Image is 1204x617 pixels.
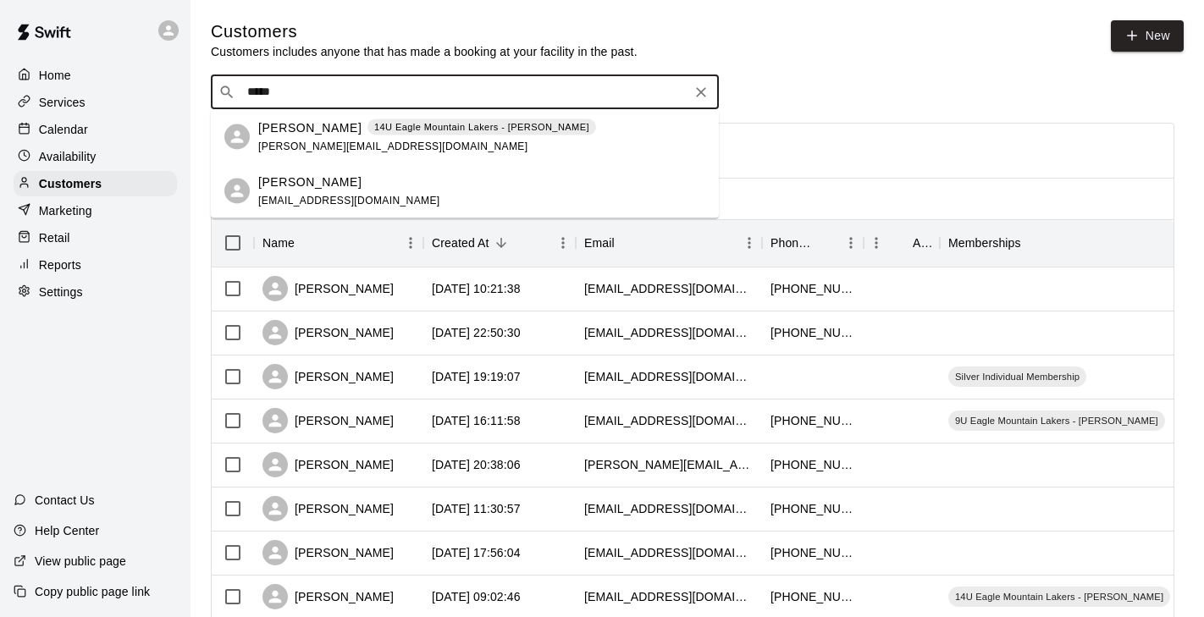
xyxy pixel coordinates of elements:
div: iziahramirez5@icloud.com [584,368,754,385]
p: [PERSON_NAME] [258,118,362,136]
div: Email [584,219,615,267]
div: +18176570684 [770,500,855,517]
div: [PERSON_NAME] [262,584,394,609]
button: Clear [689,80,713,104]
div: 14U Eagle Mountain Lakers - [PERSON_NAME] [948,587,1170,607]
button: Sort [889,231,913,255]
div: Phone Number [762,219,864,267]
div: +18179033098 [770,324,855,341]
span: 14U Eagle Mountain Lakers - [PERSON_NAME] [948,590,1170,603]
div: [PERSON_NAME] [262,276,394,301]
div: Search customers by name or email [211,75,719,109]
h5: Customers [211,20,638,43]
div: mmramirez81@yahoo.com [584,544,754,561]
span: [PERSON_NAME][EMAIL_ADDRESS][DOMAIN_NAME] [258,140,527,151]
div: Age [913,219,931,267]
p: [PERSON_NAME] [258,173,362,190]
div: 2025-09-17 10:21:38 [432,280,521,297]
div: +18173630425 [770,544,855,561]
div: [PERSON_NAME] [262,320,394,345]
p: Reports [39,256,81,273]
p: Customers includes anyone that has made a booking at your facility in the past. [211,43,638,60]
div: Memberships [940,219,1194,267]
p: View public page [35,553,126,570]
div: +15415434330 [770,412,855,429]
div: +19032741321 [770,280,855,297]
p: Calendar [39,121,88,138]
button: Sort [615,231,638,255]
div: Created At [423,219,576,267]
p: Retail [39,229,70,246]
a: Marketing [14,198,177,223]
a: New [1111,20,1184,52]
p: Help Center [35,522,99,539]
span: Silver Individual Membership [948,370,1086,383]
div: tybroughton@gmail.com [584,412,754,429]
div: [PERSON_NAME] [262,364,394,389]
div: Memberships [948,219,1021,267]
div: alexcontreras@beckgroup.com [584,588,754,605]
div: Silver Individual Membership [948,366,1086,387]
div: [PERSON_NAME] [262,496,394,521]
button: Menu [864,230,889,256]
div: Name [254,219,423,267]
div: [PERSON_NAME] [262,452,394,477]
button: Sort [489,231,513,255]
a: Availability [14,144,177,169]
button: Sort [295,231,318,255]
span: 9U Eagle Mountain Lakers - [PERSON_NAME] [948,414,1165,427]
div: 2025-09-15 22:50:30 [432,324,521,341]
div: brandow04@yahoo.com [584,500,754,517]
p: Contact Us [35,492,95,509]
a: Settings [14,279,177,305]
p: Settings [39,284,83,300]
div: Email [576,219,762,267]
div: 2025-09-05 20:38:06 [432,456,521,473]
div: 2025-09-12 19:19:07 [432,368,521,385]
a: Reports [14,252,177,278]
div: 2025-09-02 17:56:04 [432,544,521,561]
div: Phone Number [770,219,815,267]
button: Menu [838,230,864,256]
button: Menu [398,230,423,256]
a: Services [14,90,177,115]
div: +18176067645 [770,588,855,605]
button: Sort [815,231,838,255]
div: 2025-09-06 16:11:58 [432,412,521,429]
p: Copy public page link [35,583,150,600]
a: Calendar [14,117,177,142]
div: Age [864,219,940,267]
div: samantha.fortner86@gmail.com [584,280,754,297]
a: Customers [14,171,177,196]
div: robert.j.berg@gmail.com [584,456,754,473]
a: Home [14,63,177,88]
p: 14U Eagle Mountain Lakers - [PERSON_NAME] [374,120,589,135]
p: Customers [39,175,102,192]
div: 2025-09-02 09:02:46 [432,588,521,605]
div: 9U Eagle Mountain Lakers - [PERSON_NAME] [948,410,1165,431]
a: Retail [14,225,177,251]
span: [EMAIL_ADDRESS][DOMAIN_NAME] [258,194,440,206]
div: +18177015521 [770,456,855,473]
p: Services [39,94,86,111]
div: Name [262,219,295,267]
p: Availability [39,148,97,165]
div: Edgar D [224,179,250,204]
div: Created At [432,219,489,267]
div: cmcflores@att.net [584,324,754,341]
div: Edgar Salcedo [224,124,250,150]
button: Menu [1168,230,1194,256]
p: Marketing [39,202,92,219]
button: Sort [1021,231,1045,255]
div: 2025-09-03 11:30:57 [432,500,521,517]
button: Menu [550,230,576,256]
